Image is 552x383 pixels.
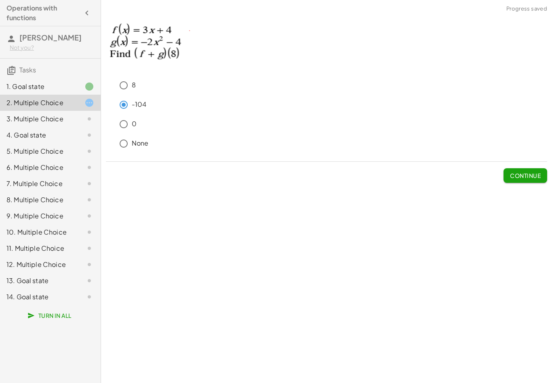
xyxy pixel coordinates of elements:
i: Task not started. [84,163,94,172]
p: -104 [132,100,147,109]
div: 5. Multiple Choice [6,146,72,156]
img: 3f90a7e6c34877070274843ed4610e422b7f1f2accf82c1bed53e76a1a80b1b5.png [106,15,190,72]
div: 13. Goal state [6,276,72,286]
div: 2. Multiple Choice [6,98,72,108]
div: 12. Multiple Choice [6,260,72,269]
p: 0 [132,119,137,129]
p: None [132,139,149,148]
i: Task not started. [84,292,94,302]
div: 3. Multiple Choice [6,114,72,124]
i: Task not started. [84,146,94,156]
div: 10. Multiple Choice [6,227,72,237]
span: Continue [510,172,541,179]
button: Turn In All [23,308,78,323]
i: Task not started. [84,130,94,140]
div: 7. Multiple Choice [6,179,72,188]
i: Task finished. [84,82,94,91]
i: Task not started. [84,195,94,205]
div: 11. Multiple Choice [6,243,72,253]
div: 6. Multiple Choice [6,163,72,172]
div: 1. Goal state [6,82,72,91]
div: 8. Multiple Choice [6,195,72,205]
p: 8 [132,80,136,90]
i: Task not started. [84,114,94,124]
i: Task not started. [84,179,94,188]
div: 14. Goal state [6,292,72,302]
i: Task not started. [84,243,94,253]
h4: Operations with functions [6,3,80,23]
div: 4. Goal state [6,130,72,140]
span: [PERSON_NAME] [19,33,82,42]
div: 9. Multiple Choice [6,211,72,221]
span: Tasks [19,66,36,74]
i: Task not started. [84,211,94,221]
button: Continue [504,168,547,183]
i: Task not started. [84,276,94,286]
div: Not you? [10,44,94,52]
i: Task not started. [84,227,94,237]
i: Task not started. [84,260,94,269]
span: Progress saved [506,5,547,13]
span: Turn In All [29,312,72,319]
i: Task started. [84,98,94,108]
